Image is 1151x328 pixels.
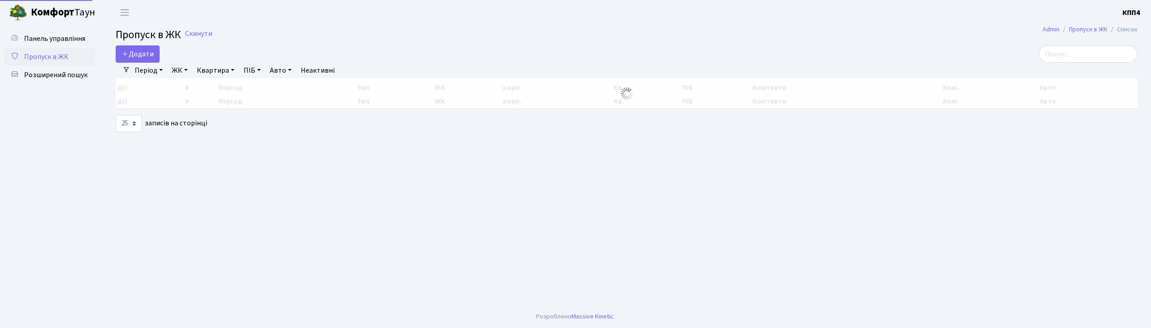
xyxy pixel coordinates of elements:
div: Розроблено . [536,312,615,322]
a: Пропуск в ЖК [1069,25,1107,34]
a: ПІБ [240,63,264,78]
a: Авто [266,63,295,78]
span: Панель управління [24,34,85,44]
a: КПП4 [1122,7,1140,18]
a: Massive Kinetic [571,312,614,321]
b: Комфорт [31,5,74,20]
img: Обробка... [619,86,634,101]
span: Додати [122,49,154,59]
a: Квартира [193,63,238,78]
select: записів на сторінці [116,115,142,132]
a: Розширений пошук [5,66,95,84]
a: Додати [116,45,160,63]
a: ЖК [168,63,191,78]
a: Пропуск в ЖК [5,48,95,66]
a: Скинути [185,30,212,38]
span: Таун [31,5,95,20]
input: Пошук... [1039,45,1137,63]
span: Пропуск в ЖК [24,52,68,62]
b: КПП4 [1122,8,1140,18]
span: Пропуск в ЖК [116,27,181,43]
a: Період [131,63,166,78]
label: записів на сторінці [116,115,207,132]
nav: breadcrumb [1029,20,1151,39]
a: Admin [1043,25,1059,34]
a: Неактивні [297,63,338,78]
li: Список [1107,25,1137,35]
a: Панель управління [5,30,95,48]
button: Переключити навігацію [113,5,136,20]
span: Розширений пошук [24,70,88,80]
img: logo.png [9,4,27,22]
